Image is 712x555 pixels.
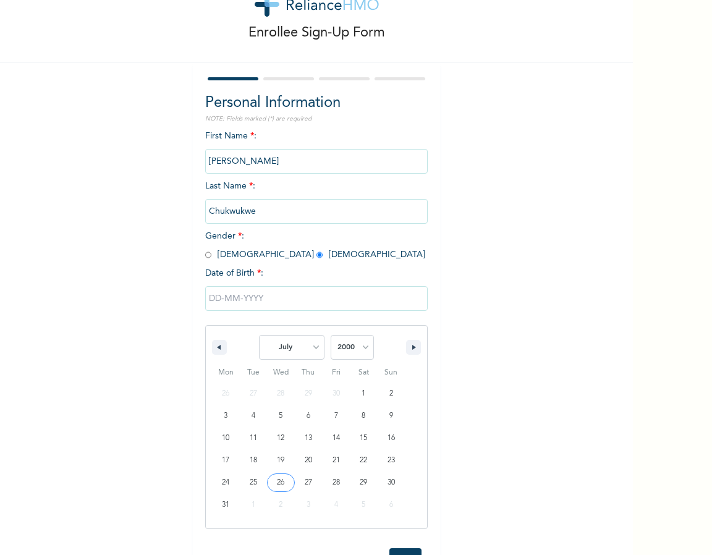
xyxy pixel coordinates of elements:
button: 11 [240,427,268,449]
button: 3 [212,405,240,427]
span: 28 [333,472,340,494]
span: 13 [305,427,312,449]
button: 28 [322,472,350,494]
span: 20 [305,449,312,472]
span: 15 [360,427,367,449]
button: 21 [322,449,350,472]
span: 2 [389,383,393,405]
span: 7 [334,405,338,427]
span: 11 [250,427,257,449]
button: 29 [350,472,378,494]
button: 19 [267,449,295,472]
span: 21 [333,449,340,472]
button: 10 [212,427,240,449]
button: 5 [267,405,295,427]
span: 31 [222,494,229,516]
span: 12 [277,427,284,449]
span: Wed [267,363,295,383]
span: 22 [360,449,367,472]
span: Tue [240,363,268,383]
button: 6 [295,405,323,427]
button: 14 [322,427,350,449]
span: 10 [222,427,229,449]
span: 19 [277,449,284,472]
button: 7 [322,405,350,427]
button: 13 [295,427,323,449]
h2: Personal Information [205,92,428,114]
span: 5 [279,405,282,427]
button: 25 [240,472,268,494]
button: 31 [212,494,240,516]
span: Fri [322,363,350,383]
button: 18 [240,449,268,472]
span: 1 [362,383,365,405]
button: 30 [377,472,405,494]
button: 2 [377,383,405,405]
button: 26 [267,472,295,494]
button: 20 [295,449,323,472]
span: 24 [222,472,229,494]
span: Sun [377,363,405,383]
span: 9 [389,405,393,427]
button: 9 [377,405,405,427]
button: 27 [295,472,323,494]
input: Enter your first name [205,149,428,174]
span: Thu [295,363,323,383]
input: Enter your last name [205,199,428,224]
span: 30 [388,472,395,494]
span: Last Name : [205,182,428,216]
button: 22 [350,449,378,472]
button: 8 [350,405,378,427]
span: 6 [307,405,310,427]
span: 14 [333,427,340,449]
span: 4 [252,405,255,427]
button: 4 [240,405,268,427]
span: 25 [250,472,257,494]
span: Mon [212,363,240,383]
span: First Name : [205,132,428,166]
input: DD-MM-YYYY [205,286,428,311]
span: Sat [350,363,378,383]
span: 27 [305,472,312,494]
span: 23 [388,449,395,472]
button: 24 [212,472,240,494]
button: 23 [377,449,405,472]
span: 16 [388,427,395,449]
button: 15 [350,427,378,449]
button: 1 [350,383,378,405]
span: 3 [224,405,227,427]
span: 8 [362,405,365,427]
span: Date of Birth : [205,267,263,280]
button: 12 [267,427,295,449]
p: NOTE: Fields marked (*) are required [205,114,428,124]
span: 26 [277,472,284,494]
button: 17 [212,449,240,472]
span: 29 [360,472,367,494]
p: Enrollee Sign-Up Form [248,23,385,43]
button: 16 [377,427,405,449]
span: 18 [250,449,257,472]
span: Gender : [DEMOGRAPHIC_DATA] [DEMOGRAPHIC_DATA] [205,232,425,259]
span: 17 [222,449,229,472]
